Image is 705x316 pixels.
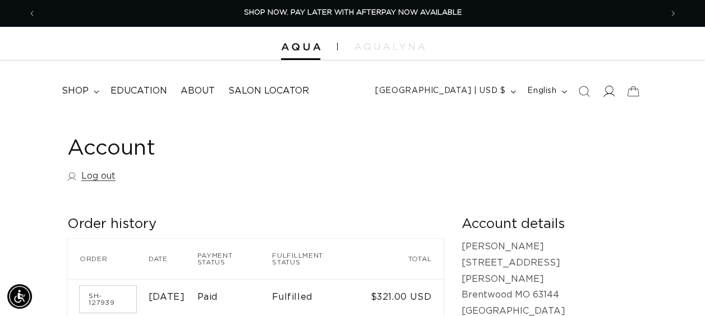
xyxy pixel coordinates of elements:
[174,78,222,104] a: About
[80,286,136,313] a: Order number SH-127939
[281,43,320,51] img: Aqua Hair Extensions
[228,85,309,97] span: Salon Locator
[55,78,104,104] summary: shop
[244,9,462,16] span: SHOP NOW. PAY LATER WITH AFTERPAY NOW AVAILABLE
[661,3,685,24] button: Next announcement
[572,79,596,104] summary: Search
[110,85,167,97] span: Education
[67,168,116,184] a: Log out
[7,284,32,309] div: Accessibility Menu
[67,135,638,162] h1: Account
[197,239,272,279] th: Payment status
[62,85,89,97] span: shop
[104,78,174,104] a: Education
[272,239,363,279] th: Fulfillment status
[67,216,444,233] h2: Order history
[375,85,505,97] span: [GEOGRAPHIC_DATA] | USD $
[462,216,638,233] h2: Account details
[520,81,572,102] button: English
[149,292,185,301] time: [DATE]
[368,81,520,102] button: [GEOGRAPHIC_DATA] | USD $
[527,85,556,97] span: English
[354,43,425,50] img: aqualyna.com
[181,85,215,97] span: About
[67,239,149,279] th: Order
[363,239,444,279] th: Total
[20,3,44,24] button: Previous announcement
[222,78,316,104] a: Salon Locator
[149,239,197,279] th: Date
